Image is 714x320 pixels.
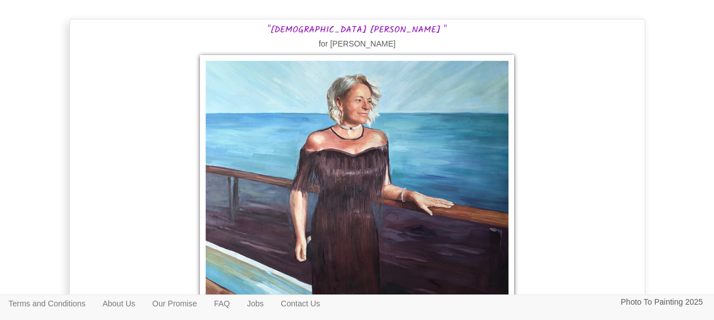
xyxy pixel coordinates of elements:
[73,25,642,35] h3: "[DEMOGRAPHIC_DATA] [PERSON_NAME] "
[239,295,273,312] a: Jobs
[272,295,328,312] a: Contact Us
[206,295,239,312] a: FAQ
[94,295,144,312] a: About Us
[620,295,703,309] p: Photo To Painting 2025
[144,295,206,312] a: Our Promise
